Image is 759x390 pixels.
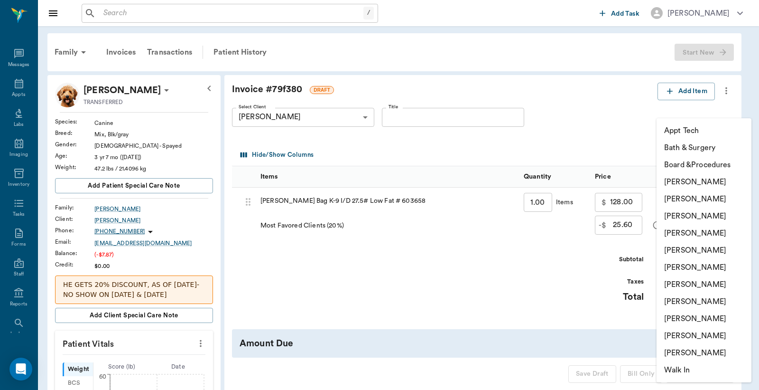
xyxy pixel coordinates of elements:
[657,276,751,293] li: [PERSON_NAME]
[657,344,751,361] li: [PERSON_NAME]
[657,225,751,242] li: [PERSON_NAME]
[9,358,32,380] div: Open Intercom Messenger
[657,259,751,276] li: [PERSON_NAME]
[657,139,751,156] li: Bath & Surgery
[657,242,751,259] li: [PERSON_NAME]
[657,122,751,139] li: Appt Tech
[657,310,751,327] li: [PERSON_NAME]
[657,156,751,173] li: Board &Procedures
[657,327,751,344] li: [PERSON_NAME]
[657,190,751,208] li: [PERSON_NAME]
[657,173,751,190] li: [PERSON_NAME]
[657,208,751,225] li: [PERSON_NAME]
[657,361,751,379] li: Walk In
[657,293,751,310] li: [PERSON_NAME]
